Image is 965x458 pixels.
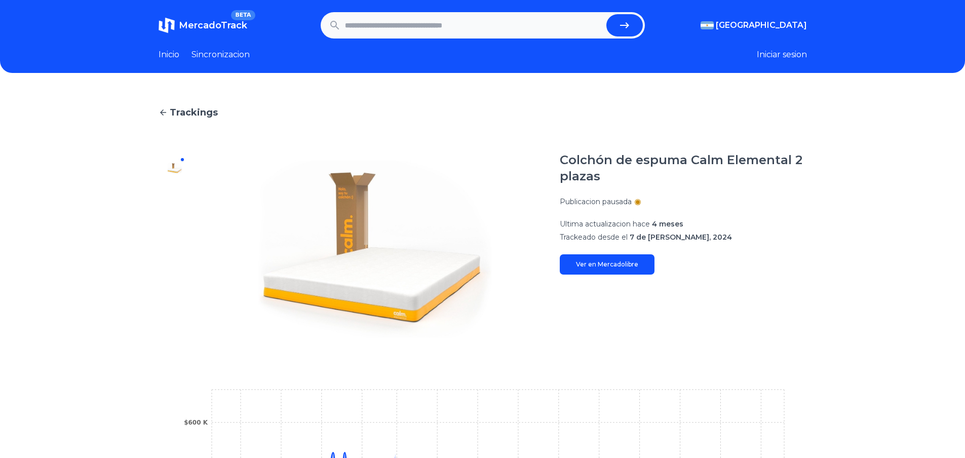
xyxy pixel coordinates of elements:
span: MercadoTrack [179,20,247,31]
img: Colchón de espuma Calm Elemental 2 plazas [211,152,539,347]
img: Colchón de espuma Calm Elemental 2 plazas [167,290,183,306]
p: Publicacion pausada [560,197,632,207]
img: MercadoTrack [159,17,175,33]
img: Colchón de espuma Calm Elemental 2 plazas [167,257,183,274]
img: Colchón de espuma Calm Elemental 2 plazas [167,225,183,241]
span: Trackings [170,105,218,120]
a: Sincronizacion [191,49,250,61]
img: Colchón de espuma Calm Elemental 2 plazas [167,160,183,176]
span: [GEOGRAPHIC_DATA] [716,19,807,31]
button: Iniciar sesion [757,49,807,61]
tspan: $600 K [184,419,208,426]
a: Inicio [159,49,179,61]
h1: Colchón de espuma Calm Elemental 2 plazas [560,152,807,184]
button: [GEOGRAPHIC_DATA] [701,19,807,31]
span: Ultima actualizacion hace [560,219,650,228]
span: 4 meses [652,219,683,228]
img: Colchón de espuma Calm Elemental 2 plazas [167,193,183,209]
span: BETA [231,10,255,20]
span: Trackeado desde el [560,233,628,242]
img: Argentina [701,21,714,29]
img: Colchón de espuma Calm Elemental 2 plazas [167,322,183,338]
a: Trackings [159,105,807,120]
a: MercadoTrackBETA [159,17,247,33]
span: 7 de [PERSON_NAME], 2024 [630,233,732,242]
a: Ver en Mercadolibre [560,254,654,275]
